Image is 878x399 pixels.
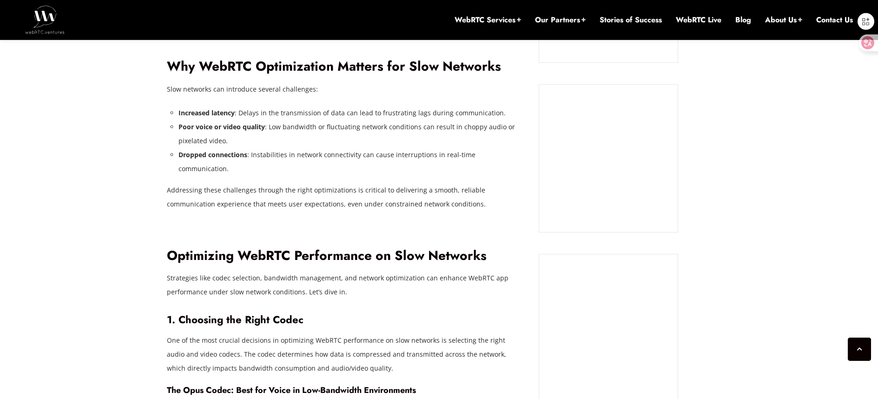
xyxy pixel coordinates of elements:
p: One of the most crucial decisions in optimizing WebRTC performance on slow networks is selecting ... [167,333,525,375]
a: Stories of Success [600,15,662,25]
strong: Increased latency [178,108,235,117]
p: Strategies like codec selection, bandwidth management, and network optimization can enhance WebRT... [167,271,525,299]
a: WebRTC Services [455,15,521,25]
p: Addressing these challenges through the right optimizations is critical to delivering a smooth, r... [167,183,525,211]
iframe: Embedded CTA [548,264,668,397]
h4: The Opus Codec: Best for Voice in Low-Bandwidth Environments [167,385,525,395]
a: Contact Us [816,15,853,25]
li: : Instabilities in network connectivity can cause interruptions in real-time communication. [178,148,525,176]
li: : Low bandwidth or fluctuating network conditions can result in choppy audio or pixelated video. [178,120,525,148]
iframe: Embedded CTA [548,94,668,223]
strong: Dropped connections [178,150,247,159]
h2: Optimizing WebRTC Performance on Slow Networks [167,248,525,264]
a: WebRTC Live [676,15,721,25]
a: Our Partners [535,15,586,25]
a: Blog [735,15,751,25]
a: About Us [765,15,802,25]
li: : Delays in the transmission of data can lead to frustrating lags during communication. [178,106,525,120]
strong: Poor voice or video quality [178,122,265,131]
img: WebRTC.ventures [25,6,65,33]
p: Slow networks can introduce several challenges: [167,82,525,96]
h3: 1. Choosing the Right Codec [167,313,525,326]
strong: Why WebRTC Optimization Matters for Slow Networks [167,57,501,76]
